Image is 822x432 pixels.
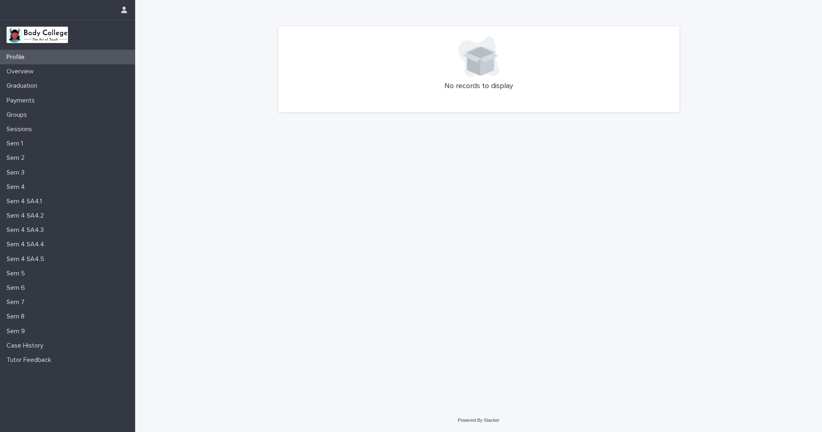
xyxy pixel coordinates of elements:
p: Sem 8 [3,313,31,321]
p: Sem 4 [3,183,32,191]
p: Groups [3,111,34,119]
p: Sem 4 SA4.2 [3,212,50,220]
p: Sem 9 [3,327,32,335]
a: Powered By Stacker [458,418,499,423]
p: Case History [3,342,50,350]
p: No records to display [288,82,670,91]
img: xvtzy2PTuGgGH0xbwGb2 [7,27,68,43]
p: Sem 4 SA4.4 [3,241,51,248]
p: Sem 3 [3,169,31,177]
p: Profile [3,53,31,61]
p: Sem 7 [3,298,31,306]
p: Tutor Feedback [3,356,58,364]
p: Graduation [3,82,44,90]
p: Overview [3,68,40,75]
p: Sem 1 [3,140,29,148]
p: Payments [3,97,41,105]
p: Sem 6 [3,284,32,292]
p: Sem 4 SA4.1 [3,198,48,205]
p: Sessions [3,125,38,133]
p: Sem 4 SA4.5 [3,255,51,263]
p: Sem 2 [3,154,31,162]
p: Sem 5 [3,270,32,277]
p: Sem 4 SA4.3 [3,226,50,234]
